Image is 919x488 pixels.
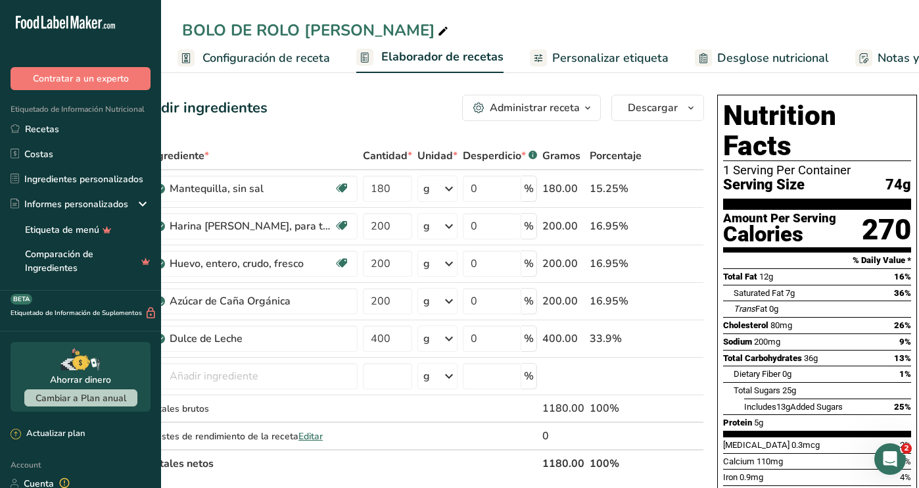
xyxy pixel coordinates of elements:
[148,429,358,443] div: Ajustes de rendimiento de la receta
[11,294,32,305] div: BETA
[490,100,580,116] div: Administrar receta
[590,181,642,197] div: 15.25%
[734,385,780,395] span: Total Sugars
[885,177,911,193] span: 74g
[590,331,642,347] div: 33.9%
[754,418,763,427] span: 5g
[782,385,796,395] span: 25g
[50,373,111,387] div: Ahorrar dinero
[901,443,912,454] span: 2
[170,218,334,234] div: Harina [PERSON_NAME], para todo uso, con levadura, enriquecida
[423,368,430,384] div: g
[723,177,805,193] span: Serving Size
[899,337,911,347] span: 9%
[590,256,642,272] div: 16.95%
[170,331,334,347] div: Dulce de Leche
[423,218,430,234] div: g
[804,353,818,363] span: 36g
[552,49,669,67] span: Personalizar etiqueta
[462,95,601,121] button: Administrar receta
[734,369,780,379] span: Dietary Fiber
[170,256,334,272] div: Huevo, entero, crudo, fresco
[417,148,458,164] span: Unidad
[894,272,911,281] span: 16%
[786,288,795,298] span: 7g
[463,148,537,164] div: Desperdicio
[590,218,642,234] div: 16.95%
[540,449,587,477] th: 1180.00
[542,401,584,416] div: 1180.00
[769,304,778,314] span: 0g
[894,320,911,330] span: 26%
[542,256,584,272] div: 200.00
[542,148,580,164] span: Gramos
[744,402,843,412] span: Includes Added Sugars
[145,449,540,477] th: Totales netos
[177,43,330,73] a: Configuración de receta
[862,212,911,247] div: 270
[723,456,755,466] span: Calcium
[894,288,911,298] span: 36%
[423,293,430,309] div: g
[695,43,829,73] a: Desglose nutricional
[202,49,330,67] span: Configuración de receta
[723,225,836,244] div: Calories
[148,402,358,416] div: Totales brutos
[723,101,911,161] h1: Nutrition Facts
[734,304,755,314] i: Trans
[759,272,773,281] span: 12g
[900,440,911,450] span: 2%
[298,430,323,443] span: Editar
[148,148,209,164] span: Ingrediente
[182,18,451,42] div: BOLO DE ROLO [PERSON_NAME]
[894,402,911,412] span: 25%
[899,369,911,379] span: 1%
[757,456,783,466] span: 110mg
[734,288,784,298] span: Saturated Fat
[723,418,752,427] span: Protein
[170,293,334,309] div: Azúcar de Caña Orgánica
[35,392,126,404] span: Cambiar a Plan anual
[611,95,704,121] button: Descargar
[782,369,791,379] span: 0g
[894,353,911,363] span: 13%
[874,443,906,475] iframe: Intercom live chat
[723,164,911,177] div: 1 Serving Per Container
[723,320,768,330] span: Cholesterol
[723,440,789,450] span: [MEDICAL_DATA]
[11,427,85,441] div: Actualizar plan
[723,353,802,363] span: Total Carbohydrates
[770,320,792,330] span: 80mg
[356,42,504,74] a: Elaborador de recetas
[134,97,268,119] div: Añadir ingredientes
[542,428,584,444] div: 0
[791,440,820,450] span: 0.3mcg
[723,337,752,347] span: Sodium
[734,304,767,314] span: Fat
[11,197,128,211] div: Informes personalizados
[148,363,358,389] input: Añadir ingrediente
[24,389,137,406] button: Cambiar a Plan anual
[423,181,430,197] div: g
[170,181,334,197] div: Mantequilla, sin sal
[590,148,642,164] span: Porcentaje
[776,402,790,412] span: 13g
[542,331,584,347] div: 400.00
[542,293,584,309] div: 200.00
[381,48,504,66] span: Elaborador de recetas
[754,337,780,347] span: 200mg
[363,148,412,164] span: Cantidad
[723,472,738,482] span: Iron
[590,293,642,309] div: 16.95%
[717,49,829,67] span: Desglose nutricional
[11,67,151,90] button: Contratar a un experto
[542,181,584,197] div: 180.00
[590,401,642,416] div: 100%
[423,331,430,347] div: g
[723,212,836,225] div: Amount Per Serving
[542,218,584,234] div: 200.00
[423,256,430,272] div: g
[628,100,678,116] span: Descargar
[900,472,911,482] span: 4%
[740,472,763,482] span: 0.9mg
